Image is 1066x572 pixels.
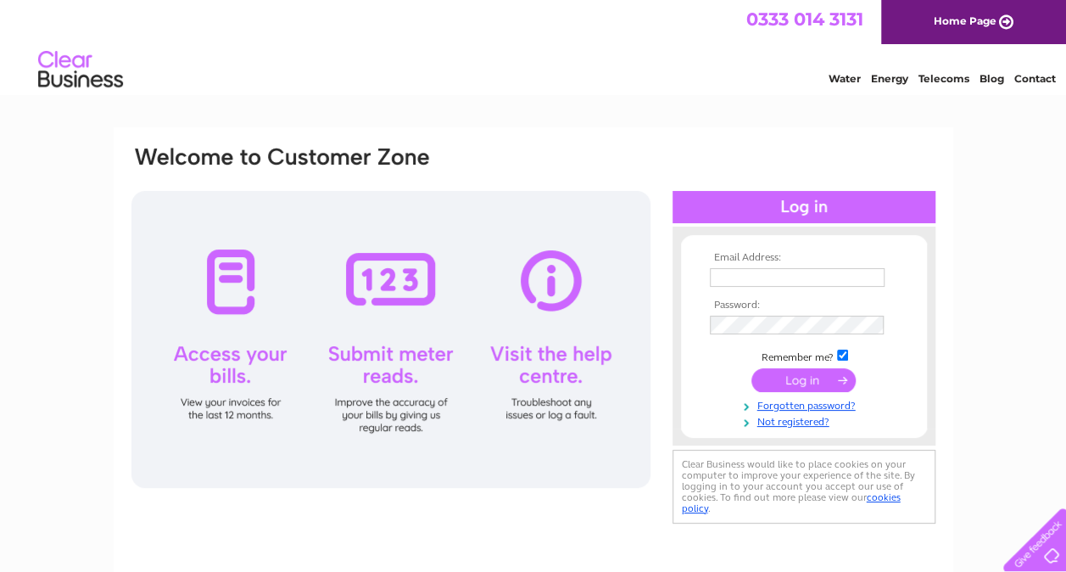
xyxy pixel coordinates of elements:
[918,72,969,85] a: Telecoms
[706,252,902,264] th: Email Address:
[37,44,124,96] img: logo.png
[1014,72,1056,85] a: Contact
[746,8,863,30] a: 0333 014 3131
[829,72,861,85] a: Water
[673,450,935,524] div: Clear Business would like to place cookies on your computer to improve your experience of the sit...
[682,491,901,514] a: cookies policy
[133,9,935,82] div: Clear Business is a trading name of Verastar Limited (registered in [GEOGRAPHIC_DATA] No. 3667643...
[871,72,908,85] a: Energy
[706,347,902,364] td: Remember me?
[979,72,1004,85] a: Blog
[710,396,902,412] a: Forgotten password?
[706,300,902,311] th: Password:
[710,412,902,429] a: Not registered?
[751,368,856,392] input: Submit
